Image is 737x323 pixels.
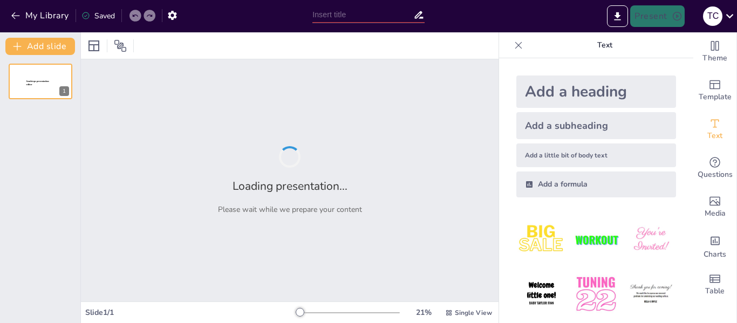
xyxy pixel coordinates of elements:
button: Export to PowerPoint [607,5,628,27]
p: Text [527,32,683,58]
span: Text [707,130,722,142]
img: 3.jpeg [626,215,676,265]
input: Insert title [312,7,413,23]
span: Charts [704,249,726,260]
div: Add a little bit of body text [516,143,676,167]
div: 1 [9,64,72,99]
button: Add slide [5,38,75,55]
div: Add text boxes [693,110,736,149]
div: Saved [81,11,115,21]
div: Add images, graphics, shapes or video [693,188,736,226]
div: 21 % [411,307,436,318]
span: Theme [702,52,727,64]
img: 6.jpeg [626,269,676,319]
div: Layout [85,37,103,54]
div: Add a subheading [516,112,676,139]
span: Single View [455,308,492,317]
h2: Loading presentation... [233,178,347,194]
button: T C [703,5,722,27]
div: Slide 1 / 1 [85,307,296,318]
span: Questions [698,169,733,181]
div: Add ready made slides [693,71,736,110]
span: Template [699,91,732,103]
button: Present [630,5,684,27]
img: 2.jpeg [571,215,621,265]
button: My Library [8,7,73,24]
span: Position [114,39,127,52]
span: Table [705,285,725,297]
div: Add charts and graphs [693,226,736,265]
img: 5.jpeg [571,269,621,319]
div: Add a table [693,265,736,304]
span: Media [705,208,726,219]
div: 1 [59,86,69,96]
div: Add a heading [516,75,676,108]
span: Sendsteps presentation editor [26,80,49,86]
p: Please wait while we prepare your content [218,204,362,215]
img: 1.jpeg [516,215,567,265]
div: Get real-time input from your audience [693,149,736,188]
div: Change the overall theme [693,32,736,71]
img: 4.jpeg [516,269,567,319]
div: T C [703,6,722,26]
div: Add a formula [516,171,676,197]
